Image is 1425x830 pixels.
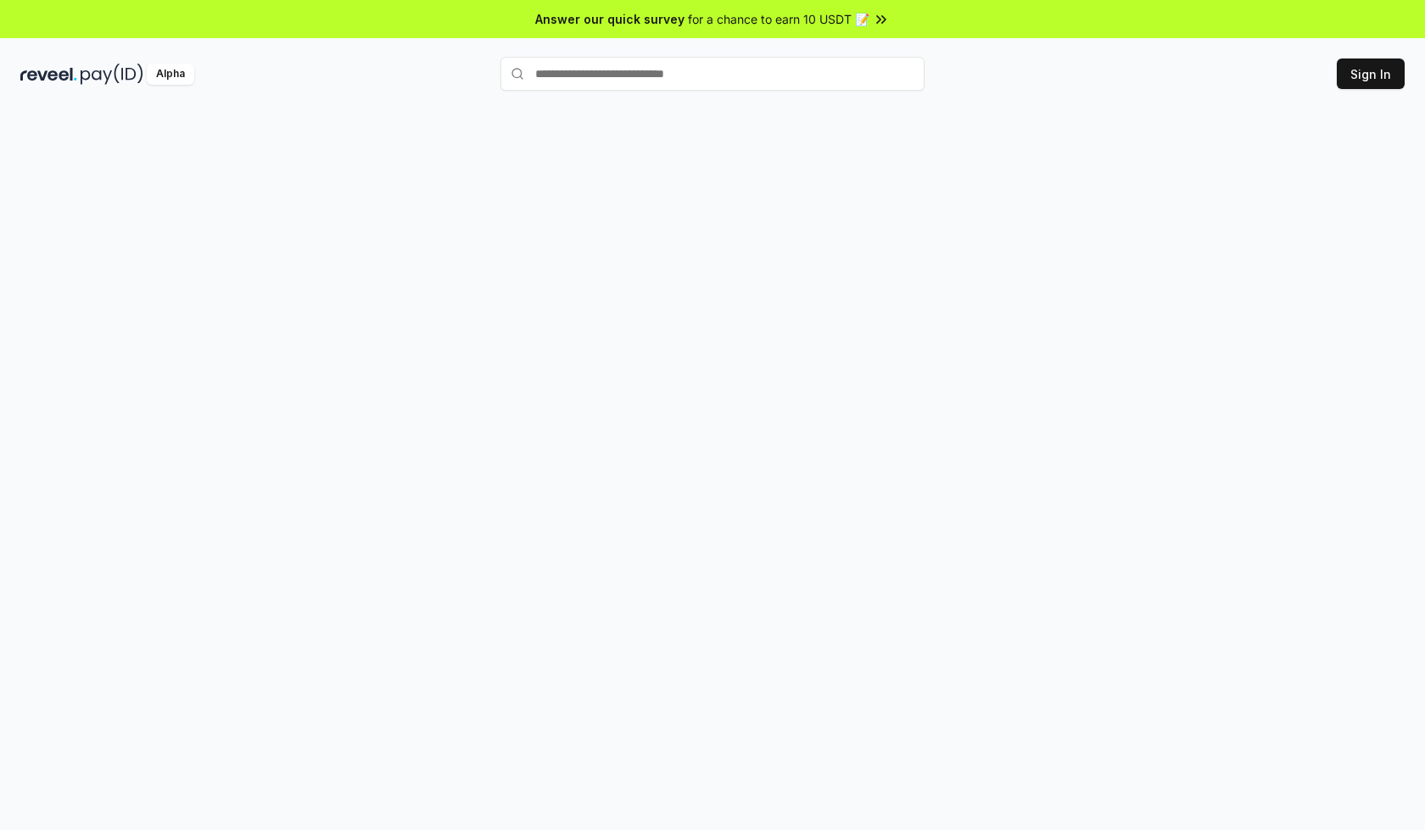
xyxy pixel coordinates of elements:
[147,64,194,85] div: Alpha
[535,10,685,28] span: Answer our quick survey
[688,10,869,28] span: for a chance to earn 10 USDT 📝
[81,64,143,85] img: pay_id
[1337,58,1405,89] button: Sign In
[20,64,77,85] img: reveel_dark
